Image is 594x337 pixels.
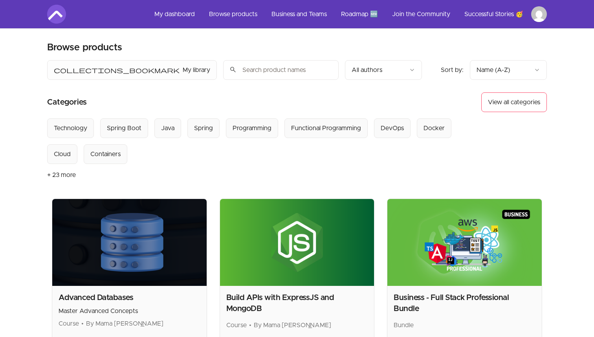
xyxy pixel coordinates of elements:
[394,292,535,314] h2: Business - Full Stack Professional Bundle
[381,123,404,133] div: DevOps
[254,322,331,328] span: By Mama [PERSON_NAME]
[386,5,456,24] a: Join the Community
[458,5,530,24] a: Successful Stories 🥳
[394,322,414,328] span: Bundle
[90,149,121,159] div: Containers
[233,123,271,133] div: Programming
[194,123,213,133] div: Spring
[54,65,180,75] span: collections_bookmark
[335,5,384,24] a: Roadmap 🆕
[52,199,207,286] img: Product image for Advanced Databases
[220,199,374,286] img: Product image for Build APIs with ExpressJS and MongoDB
[54,149,71,159] div: Cloud
[441,67,464,73] span: Sort by:
[86,320,163,327] span: By Mama [PERSON_NAME]
[81,320,84,327] span: •
[161,123,174,133] div: Java
[223,60,339,80] input: Search product names
[226,322,247,328] span: Course
[59,292,200,303] h2: Advanced Databases
[47,5,66,24] img: Amigoscode logo
[291,123,361,133] div: Functional Programming
[249,322,251,328] span: •
[229,64,236,75] span: search
[47,41,122,54] h2: Browse products
[47,92,87,112] h2: Categories
[226,292,368,314] h2: Build APIs with ExpressJS and MongoDB
[59,320,79,327] span: Course
[59,306,200,316] p: Master Advanced Concepts
[423,123,445,133] div: Docker
[148,5,547,24] nav: Main
[203,5,264,24] a: Browse products
[265,5,333,24] a: Business and Teams
[47,60,217,80] button: Filter by My library
[470,60,547,80] button: Product sort options
[345,60,422,80] button: Filter by author
[387,199,542,286] img: Product image for Business - Full Stack Professional Bundle
[107,123,141,133] div: Spring Boot
[481,92,547,112] button: View all categories
[47,164,76,186] button: + 23 more
[148,5,201,24] a: My dashboard
[531,6,547,22] img: Profile image for Mzwandile Mdladla
[54,123,87,133] div: Technology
